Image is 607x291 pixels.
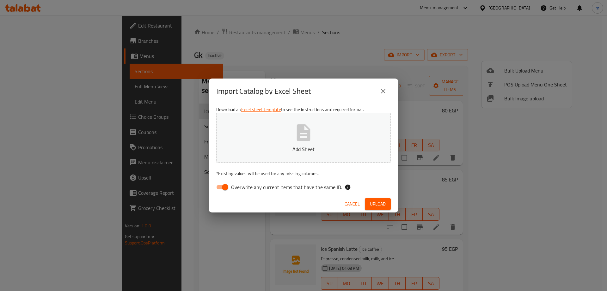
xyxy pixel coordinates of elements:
div: Download an to see the instructions and required format. [209,104,398,196]
span: Overwrite any current items that have the same ID. [231,183,342,191]
button: Cancel [342,198,362,210]
p: Add Sheet [226,145,381,153]
button: Add Sheet [216,113,391,163]
svg: If the overwrite option isn't selected, then the items that match an existing ID will be ignored ... [345,184,351,190]
p: Existing values will be used for any missing columns. [216,170,391,177]
span: Upload [370,200,386,208]
button: Upload [365,198,391,210]
h2: Import Catalog by Excel Sheet [216,86,311,96]
button: close [376,84,391,99]
span: Cancel [345,200,360,208]
a: Excel sheet template [241,105,281,114]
